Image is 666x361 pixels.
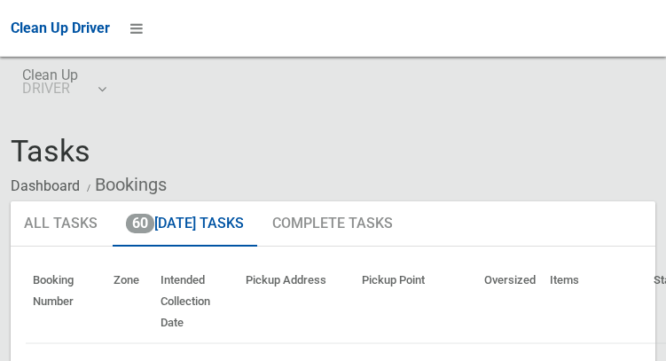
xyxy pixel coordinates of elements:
[239,261,355,343] th: Pickup Address
[82,169,167,201] li: Bookings
[11,177,80,194] a: Dashboard
[259,201,406,247] a: Complete Tasks
[11,15,110,42] a: Clean Up Driver
[11,20,110,36] span: Clean Up Driver
[153,261,239,343] th: Intended Collection Date
[477,261,543,343] th: Oversized
[106,261,153,343] th: Zone
[26,261,106,343] th: Booking Number
[11,57,116,114] a: Clean UpDRIVER
[355,261,477,343] th: Pickup Point
[543,261,646,343] th: Items
[113,201,257,247] a: 60[DATE] Tasks
[11,133,90,169] span: Tasks
[22,68,105,95] span: Clean Up
[22,82,78,95] small: DRIVER
[11,201,111,247] a: All Tasks
[126,214,154,233] span: 60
